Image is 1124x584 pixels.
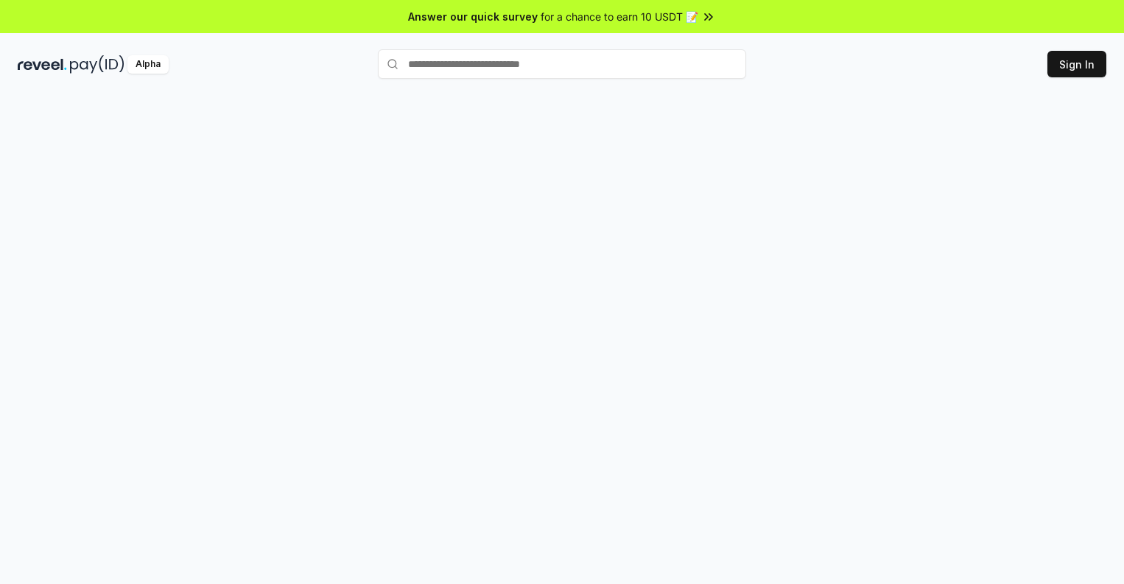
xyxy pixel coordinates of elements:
[18,55,67,74] img: reveel_dark
[541,9,698,24] span: for a chance to earn 10 USDT 📝
[408,9,538,24] span: Answer our quick survey
[127,55,169,74] div: Alpha
[70,55,124,74] img: pay_id
[1047,51,1106,77] button: Sign In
